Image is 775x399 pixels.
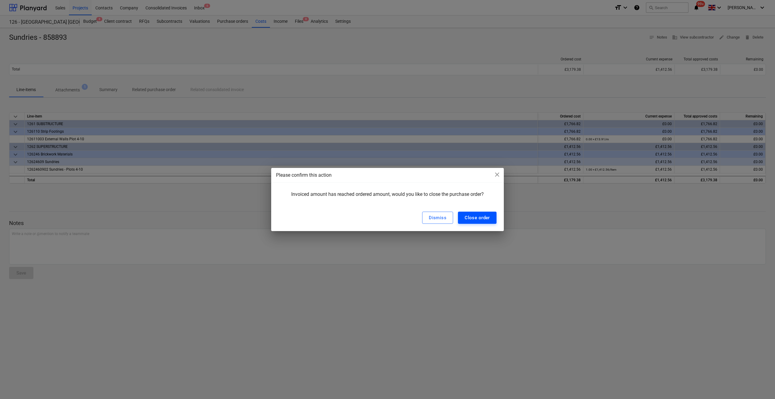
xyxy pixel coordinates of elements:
[422,212,453,224] button: Dismiss
[429,214,446,222] div: Dismiss
[278,191,497,202] div: Invoiced amount has reached ordered amount, would you like to close the purchase order?
[465,214,490,222] div: Close order
[276,172,499,179] div: Please confirm this action
[458,212,497,224] button: Close order
[745,370,775,399] iframe: Chat Widget
[493,171,501,178] span: close
[493,171,501,180] div: close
